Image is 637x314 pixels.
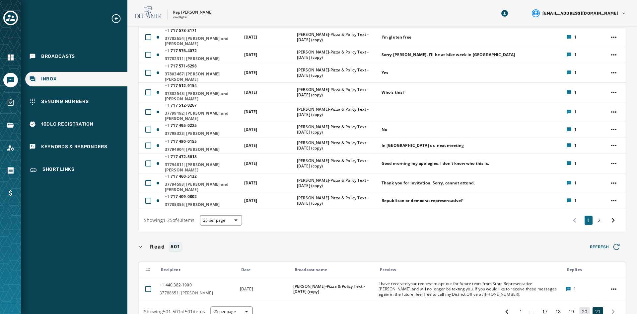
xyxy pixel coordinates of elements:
a: Navigate to Account [3,141,18,155]
span: No [382,127,387,132]
button: Toggle account select drawer [3,11,18,25]
span: [DATE] [244,180,257,186]
span: I have received your request to opt-out for future texts from State Representative [PERSON_NAME] ... [379,281,561,297]
span: 1 [574,161,577,166]
span: [PERSON_NAME]-Pizza & Policy Text - [DATE] (copy) [297,178,377,188]
a: Navigate to 10DLC Registration [25,117,127,132]
span: [DATE] [240,286,253,292]
span: 717 495 - 0225 [165,123,197,128]
a: Navigate to Billing [3,186,18,200]
a: Navigate to Short Links [25,162,127,178]
span: 717 578 - 8171 [165,28,197,33]
a: Navigate to Orders [3,163,18,178]
span: [EMAIL_ADDRESS][DOMAIN_NAME] [542,11,618,16]
span: +1 [165,48,171,53]
span: 37802543|[PERSON_NAME] and [PERSON_NAME] [165,91,240,102]
span: Who's this? [382,90,405,95]
span: [PERSON_NAME]-Pizza & Policy Text - [DATE] (copy) [297,140,377,151]
a: Navigate to Home [3,50,18,65]
span: 1 [574,109,577,115]
span: [DATE] [244,70,257,75]
span: +1 [165,83,171,88]
span: [PERSON_NAME]-Pizza & Policy Text - [DATE] (copy) [297,67,377,78]
span: Showing 1 - 25 of 40 items [144,217,194,223]
span: 1 [574,198,577,203]
span: +1 [165,63,171,69]
span: Republican or democrat representative? [382,198,463,203]
button: Expand sub nav menu [111,13,127,24]
a: Navigate to Keywords & Responders [25,140,127,154]
span: Short Links [42,166,75,174]
a: Navigate to Surveys [3,95,18,110]
a: Navigate to Files [3,118,18,133]
span: [PERSON_NAME]-Pizza & Policy Text - [DATE] (copy) [297,32,377,43]
span: +1 [165,139,171,144]
span: 1 [574,286,576,292]
div: Replies [567,267,604,272]
span: Broadcasts [41,53,75,60]
span: [PERSON_NAME]-Pizza & Policy Text - [DATE] (copy) [297,87,377,98]
div: Preview [380,267,561,272]
span: 1 [574,90,577,95]
button: 1 [585,216,593,225]
span: Sorry [PERSON_NAME]. I'll be at bike week in [GEOGRAPHIC_DATA] [382,52,515,57]
div: 501 [169,242,181,252]
span: 10DLC Registration [41,121,94,128]
span: 37782654|[PERSON_NAME] and [PERSON_NAME] [165,36,240,47]
span: 37794904|[PERSON_NAME] [165,147,240,152]
span: 717 571 - 6298 [165,63,197,69]
span: Keywords & Responders [41,144,107,150]
span: 1 [574,35,577,40]
span: Good morning my apologies. I don't know who this is. [382,161,489,166]
span: 717 472 - 5618 [165,154,197,159]
span: +1 [160,282,166,288]
span: Thank you for invitation. Sorry, cannot attend. [382,180,475,186]
span: [DATE] [244,109,257,115]
span: 1 [574,70,577,75]
button: Download Menu [499,7,511,19]
button: Refresh [585,240,626,254]
div: Date [241,267,289,272]
span: [DATE] [244,89,257,95]
span: 717 576 - 4072 [165,48,197,53]
button: Read501 [138,242,585,252]
span: [PERSON_NAME]-Pizza & Policy Text - [DATE] (copy) [297,124,377,135]
span: 25 per page [203,218,239,223]
span: +1 [165,154,171,159]
span: +1 [165,102,171,108]
span: [DATE] [244,52,257,57]
span: +1 [165,194,171,199]
button: User settings [529,7,629,20]
span: 717 512 - 0267 [165,102,197,108]
a: Navigate to Broadcasts [25,49,127,64]
span: Yes [382,70,388,75]
span: 717 480 - 0155 [165,139,197,144]
span: 1 [574,52,577,57]
span: 37788651|[PERSON_NAME] [160,290,235,296]
span: 1 [574,127,577,132]
a: Navigate to Sending Numbers [25,94,127,109]
span: +1 [165,173,171,179]
a: Navigate to Inbox [25,72,127,86]
span: Inbox [41,76,57,82]
span: 37794593|[PERSON_NAME] and [PERSON_NAME] [165,182,240,192]
span: [PERSON_NAME]-Pizza & Policy Text - [DATE] (copy) [297,158,377,169]
span: 37803467|[PERSON_NAME] [PERSON_NAME] [165,71,240,82]
span: [DATE] [244,160,257,166]
span: Refresh [590,242,621,252]
button: 25 per page [200,215,242,226]
span: [PERSON_NAME]-Pizza & Policy Text - [DATE] (copy) [297,195,377,206]
span: 717 460 - 5132 [165,173,197,179]
span: 37794811|[PERSON_NAME] [PERSON_NAME] [165,162,240,173]
span: 37799192|[PERSON_NAME] and [PERSON_NAME] [165,111,240,121]
span: [DATE] [244,127,257,132]
span: [DATE] [244,198,257,203]
div: Recipient [161,267,235,272]
span: +1 [165,28,171,33]
button: 2 [595,216,603,225]
span: 37785355|[PERSON_NAME] [165,202,240,207]
span: [PERSON_NAME]-Pizza & Policy Text - [DATE] (copy) [293,284,375,294]
span: 1 [574,180,577,186]
div: Broadcast name [295,267,375,272]
span: 37782311|[PERSON_NAME] [165,56,240,61]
